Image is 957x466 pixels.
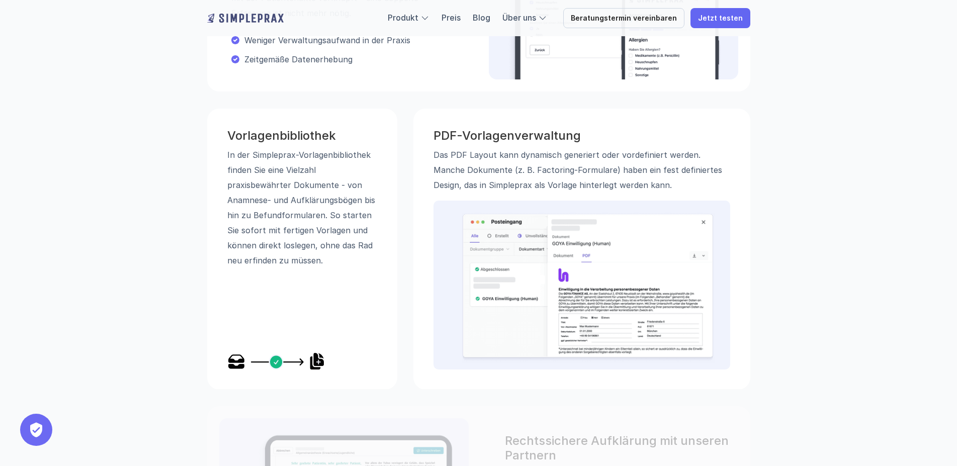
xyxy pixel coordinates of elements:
a: Über uns [502,13,536,23]
a: Preis [442,13,461,23]
p: In der Simpleprax-Vorlagen­bibliothek finden Sie eine Vielzahl praxisbewährter Dokumente - von An... [227,147,377,268]
img: Beispielbild einer PDF-Vorlage automatisch generiert in der Anwendung [461,213,714,363]
p: Zeitgemäße Datenerhebung [244,54,453,64]
h3: Rechtssichere Aufklärung mit unseren Partnern [504,434,738,463]
p: Weniger Verwaltungsaufwand in der Praxis [244,35,453,45]
p: Jetzt testen [698,14,743,23]
h3: PDF-Vorlagenverwaltung [433,129,730,143]
p: Das PDF Layout kann dynamisch generiert oder vordefiniert werden. Manche Dokumente (z. B. Factori... [433,147,730,193]
p: Beratungstermin vereinbaren [571,14,677,23]
a: Jetzt testen [690,8,750,28]
a: Beratungstermin vereinbaren [563,8,684,28]
h3: Vorlagenbibliothek [227,129,377,143]
a: Blog [473,13,490,23]
a: Produkt [388,13,418,23]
